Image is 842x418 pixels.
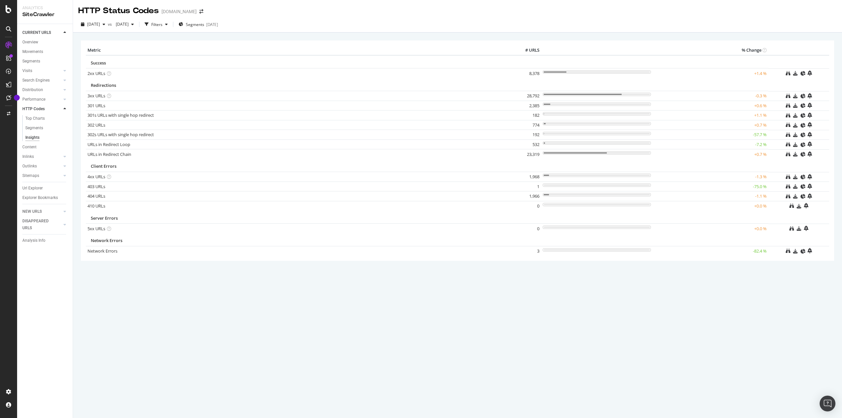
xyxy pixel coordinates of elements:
div: Top Charts [25,115,45,122]
td: 1 [495,182,541,191]
div: bell-plus [807,193,812,199]
div: Url Explorer [22,185,43,192]
td: +0.6 % [653,101,768,111]
div: Sitemaps [22,172,39,179]
div: Distribution [22,86,43,93]
a: Movements [22,48,68,55]
div: Performance [22,96,45,103]
div: bell-plus [807,174,812,179]
td: -7.2 % [653,139,768,149]
td: +0.0 % [653,224,768,234]
button: Segments[DATE] [176,19,221,30]
a: Segments [22,58,68,65]
td: 23,319 [495,149,541,159]
div: HTTP Codes [22,106,45,112]
th: % Change [653,45,768,55]
a: Segments [25,125,68,132]
a: NEW URLS [22,208,62,215]
div: bell-plus [807,93,812,98]
div: DISAPPEARED URLS [22,218,56,232]
td: 3 [495,246,541,256]
td: 0 [495,224,541,234]
div: bell-plus [807,103,812,108]
a: Explorer Bookmarks [22,194,68,201]
a: 404 URLs [87,193,105,199]
div: Outlinks [22,163,37,170]
div: bell-plus [807,112,812,118]
td: -75.0 % [653,182,768,191]
a: Performance [22,96,62,103]
div: Overview [22,39,38,46]
button: [DATE] [78,19,108,30]
td: -82.4 % [653,246,768,256]
a: Content [22,144,68,151]
td: 8,378 [495,68,541,78]
div: bell-plus [807,132,812,137]
div: Inlinks [22,153,34,160]
td: 1,966 [495,191,541,201]
th: Metric [86,45,495,55]
td: -0.3 % [653,91,768,101]
a: 410 URLs [87,203,105,209]
a: Url Explorer [22,185,68,192]
a: 301 URLs [87,103,105,109]
td: 0 [495,201,541,211]
a: URLs in Redirect Chain [87,151,131,157]
div: SiteCrawler [22,11,67,18]
td: 192 [495,130,541,140]
a: Network Errors [87,248,117,254]
th: # URLS [495,45,541,55]
div: Search Engines [22,77,50,84]
span: Server Errors [91,215,118,221]
a: Sitemaps [22,172,62,179]
div: Open Intercom Messenger [820,396,835,411]
td: +0.0 % [653,201,768,211]
span: Segments [186,22,204,27]
span: vs [108,21,113,27]
div: bell-plus [807,141,812,147]
td: +0.7 % [653,149,768,159]
div: bell-plus [807,70,812,76]
div: bell-plus [807,151,812,157]
div: bell-plus [807,184,812,189]
a: Inlinks [22,153,62,160]
div: Explorer Bookmarks [22,194,58,201]
td: 28,792 [495,91,541,101]
span: 2025 Sep. 14th [87,21,100,27]
div: [DATE] [206,22,218,27]
div: [DOMAIN_NAME] [161,8,197,15]
a: DISAPPEARED URLS [22,218,62,232]
div: NEW URLS [22,208,42,215]
a: 302 URLs [87,122,105,128]
span: Client Errors [91,163,116,169]
td: 2,385 [495,101,541,111]
a: 403 URLs [87,184,105,189]
a: Visits [22,67,62,74]
a: Insights [25,134,68,141]
a: Search Engines [22,77,62,84]
div: bell-plus [804,203,808,208]
a: 4xx URLs [87,174,105,180]
a: HTTP Codes [22,106,62,112]
button: Filters [142,19,170,30]
a: Overview [22,39,68,46]
div: bell-plus [807,122,812,127]
span: 2025 Aug. 24th [113,21,129,27]
a: Analysis Info [22,237,68,244]
span: Redirections [91,82,116,88]
div: Filters [151,22,162,27]
td: -1.3 % [653,172,768,182]
div: HTTP Status Codes [78,5,159,16]
div: arrow-right-arrow-left [199,9,203,14]
a: Distribution [22,86,62,93]
div: Tooltip anchor [14,95,20,101]
span: Network Errors [91,237,122,243]
div: CURRENT URLS [22,29,51,36]
td: 532 [495,139,541,149]
td: 774 [495,120,541,130]
a: 301s URLs with single hop redirect [87,112,154,118]
div: bell-plus [807,248,812,253]
button: [DATE] [113,19,136,30]
td: -1.1 % [653,191,768,201]
div: Segments [22,58,40,65]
